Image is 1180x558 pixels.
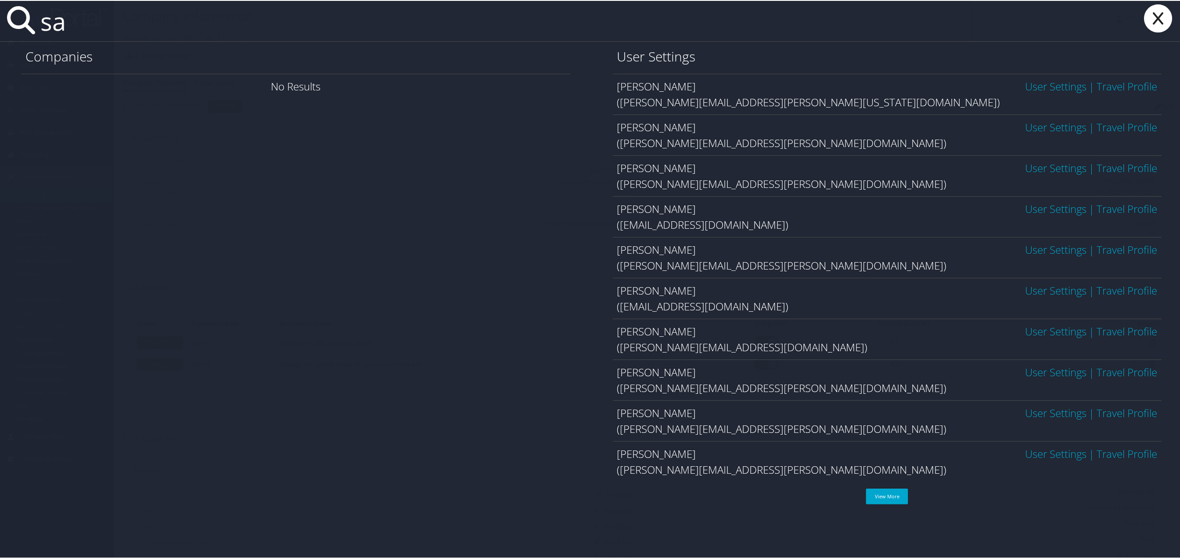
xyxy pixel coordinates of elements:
[1097,119,1158,133] a: View OBT Profile
[1025,323,1087,338] a: User Settings
[1025,364,1087,378] a: User Settings
[617,257,1158,273] div: ([PERSON_NAME][EMAIL_ADDRESS][PERSON_NAME][DOMAIN_NAME])
[1097,160,1158,174] a: View OBT Profile
[1097,405,1158,419] a: View OBT Profile
[1097,78,1158,93] a: View OBT Profile
[617,420,1158,436] div: ([PERSON_NAME][EMAIL_ADDRESS][PERSON_NAME][DOMAIN_NAME])
[1097,446,1158,460] a: View OBT Profile
[1025,160,1087,174] a: User Settings
[1025,446,1087,460] a: User Settings
[1087,323,1097,338] span: |
[1097,241,1158,256] a: View OBT Profile
[617,364,696,378] span: [PERSON_NAME]
[1025,201,1087,215] a: User Settings
[21,73,571,98] div: No Results
[1097,364,1158,378] a: View OBT Profile
[617,134,1158,150] div: ([PERSON_NAME][EMAIL_ADDRESS][PERSON_NAME][DOMAIN_NAME])
[617,405,696,419] span: [PERSON_NAME]
[617,323,696,338] span: [PERSON_NAME]
[1097,201,1158,215] a: View OBT Profile
[617,201,696,215] span: [PERSON_NAME]
[617,379,1158,395] div: ([PERSON_NAME][EMAIL_ADDRESS][PERSON_NAME][DOMAIN_NAME])
[617,175,1158,191] div: ([PERSON_NAME][EMAIL_ADDRESS][PERSON_NAME][DOMAIN_NAME])
[1025,78,1087,93] a: User Settings
[1025,241,1087,256] a: User Settings
[617,461,1158,477] div: ([PERSON_NAME][EMAIL_ADDRESS][PERSON_NAME][DOMAIN_NAME])
[617,282,696,297] span: [PERSON_NAME]
[1087,241,1097,256] span: |
[617,119,696,133] span: [PERSON_NAME]
[1087,119,1097,133] span: |
[1087,405,1097,419] span: |
[1087,364,1097,378] span: |
[617,78,696,93] span: [PERSON_NAME]
[617,338,1158,354] div: ([PERSON_NAME][EMAIL_ADDRESS][DOMAIN_NAME])
[1087,160,1097,174] span: |
[1025,282,1087,297] a: User Settings
[25,47,566,65] h1: Companies
[617,241,696,256] span: [PERSON_NAME]
[617,298,1158,313] div: ([EMAIL_ADDRESS][DOMAIN_NAME])
[617,94,1158,109] div: ([PERSON_NAME][EMAIL_ADDRESS][PERSON_NAME][US_STATE][DOMAIN_NAME])
[1087,446,1097,460] span: |
[1087,201,1097,215] span: |
[1087,282,1097,297] span: |
[617,160,696,174] span: [PERSON_NAME]
[866,488,908,504] a: View More
[1097,282,1158,297] a: View OBT Profile
[617,47,1158,65] h1: User Settings
[617,446,696,460] span: [PERSON_NAME]
[617,216,1158,232] div: ([EMAIL_ADDRESS][DOMAIN_NAME])
[1087,78,1097,93] span: |
[1025,405,1087,419] a: User Settings
[1097,323,1158,338] a: View OBT Profile
[1025,119,1087,133] a: User Settings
